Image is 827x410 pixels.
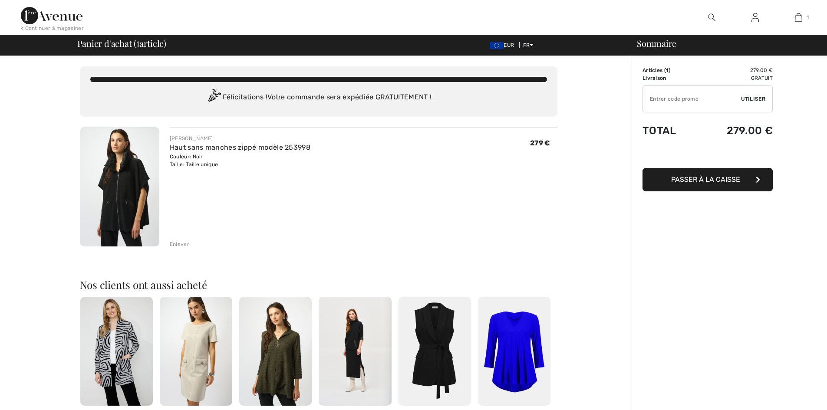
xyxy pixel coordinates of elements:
a: Se connecter [745,12,766,23]
span: 1 [807,13,809,21]
td: Articles ( ) [642,66,697,74]
div: Enlever [170,240,189,248]
span: 279 € [530,139,550,147]
img: Pull Décontracté Col V modèle 253112 [478,297,550,406]
input: Code promo [643,86,741,112]
span: FR [523,42,534,48]
div: < Continuer à magasiner [21,24,84,32]
span: 1 [666,67,669,73]
span: EUR [490,42,517,48]
img: Robe droite décontractée avec poches modèle 253280 [160,297,232,406]
img: recherche [708,12,715,23]
img: Cardigan à Devant Ouvert modèle 34020 [80,297,153,406]
iframe: PayPal [642,145,773,165]
td: 279.00 € [697,116,773,145]
a: 1 [777,12,820,23]
span: Utiliser [741,95,765,103]
img: Euro [490,42,504,49]
img: Congratulation2.svg [205,89,223,106]
h2: Nos clients ont aussi acheté [80,279,557,290]
div: Félicitations ! Votre commande sera expédiée GRATUITEMENT ! [90,89,547,106]
img: Haut décontracté à manches 3-4 modèle 243966 [319,297,391,406]
img: Haut Décontracté Fermeture Éclair modèle 253028 [239,297,312,406]
span: Panier d'achat ( article) [77,39,167,48]
img: Mon panier [795,12,802,23]
td: 279.00 € [697,66,773,74]
div: Sommaire [626,39,822,48]
td: Livraison [642,74,697,82]
img: Mes infos [751,12,759,23]
img: 1ère Avenue [21,7,82,24]
span: Passer à la caisse [671,175,740,184]
button: Passer à la caisse [642,168,773,191]
td: Total [642,116,697,145]
span: 1 [136,37,139,48]
img: Gilet Sans Manches Col Châle modèle 252709 [399,297,471,406]
img: Haut sans manches zippé modèle 253998 [80,127,159,246]
div: Couleur: Noir Taille: Taille unique [170,153,310,168]
a: Haut sans manches zippé modèle 253998 [170,143,310,151]
iframe: Ouvre un widget dans lequel vous pouvez trouver plus d’informations [772,384,818,406]
div: [PERSON_NAME] [170,134,310,142]
td: Gratuit [697,74,773,82]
